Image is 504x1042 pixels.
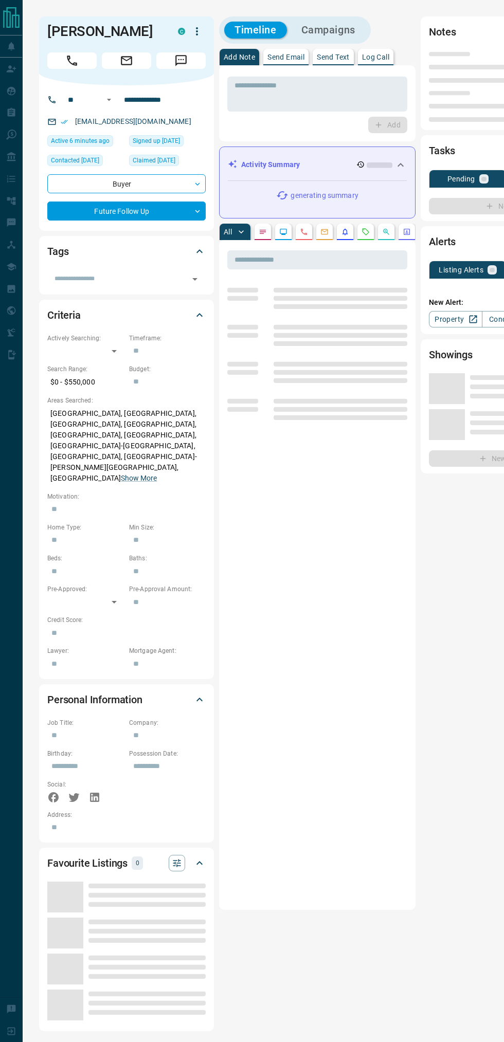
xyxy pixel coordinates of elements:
p: Lawyer: [47,646,124,655]
span: Call [47,52,97,69]
p: Birthday: [47,749,124,758]
p: Budget: [129,364,206,374]
h2: Alerts [429,233,456,250]
svg: Opportunities [382,228,390,236]
p: [GEOGRAPHIC_DATA], [GEOGRAPHIC_DATA], [GEOGRAPHIC_DATA], [GEOGRAPHIC_DATA], [GEOGRAPHIC_DATA], [G... [47,405,206,487]
svg: Email Verified [61,118,68,125]
p: Timeframe: [129,334,206,343]
p: generating summary [291,190,358,201]
h2: Tags [47,243,68,260]
p: Actively Searching: [47,334,124,343]
p: Activity Summary [241,159,300,170]
svg: Emails [320,228,329,236]
svg: Requests [362,228,370,236]
div: Wed Sep 17 2025 [47,155,124,169]
div: Thu Aug 08 2019 [129,135,206,150]
button: Campaigns [291,22,366,39]
svg: Calls [300,228,308,236]
div: Personal Information [47,687,206,712]
svg: Listing Alerts [341,228,349,236]
button: Open [188,272,202,286]
p: Possession Date: [129,749,206,758]
p: Motivation: [47,492,206,501]
p: Search Range: [47,364,124,374]
p: Company: [129,718,206,727]
span: Contacted [DATE] [51,155,99,166]
button: Show More [121,473,157,484]
a: Property [429,311,482,327]
svg: Notes [259,228,267,236]
a: [EMAIL_ADDRESS][DOMAIN_NAME] [75,117,191,125]
p: Credit Score: [47,615,206,625]
p: Send Text [317,53,350,61]
p: Address: [47,810,206,819]
button: Open [103,94,115,106]
h2: Tasks [429,142,455,159]
div: Criteria [47,303,206,327]
p: Social: [47,780,124,789]
p: Add Note [224,53,255,61]
h1: [PERSON_NAME] [47,23,163,40]
div: Buyer [47,174,206,193]
svg: Agent Actions [403,228,411,236]
div: Favourite Listings0 [47,851,206,875]
span: Claimed [DATE] [133,155,175,166]
p: Pending [447,175,475,182]
p: 0 [135,857,140,869]
p: Baths: [129,554,206,563]
div: Sat Oct 11 2025 [47,135,124,150]
p: Send Email [267,53,304,61]
p: Mortgage Agent: [129,646,206,655]
div: Tags [47,239,206,264]
span: Active 6 minutes ago [51,136,110,146]
div: Mon Sep 15 2025 [129,155,206,169]
span: Email [102,52,151,69]
span: Signed up [DATE] [133,136,180,146]
p: Home Type: [47,523,124,532]
p: Listing Alerts [439,266,483,273]
h2: Criteria [47,307,81,323]
h2: Favourite Listings [47,855,128,871]
p: Pre-Approval Amount: [129,584,206,594]
h2: Personal Information [47,691,142,708]
div: condos.ca [178,28,185,35]
div: Activity Summary [228,155,407,174]
p: $0 - $550,000 [47,374,124,391]
h2: Showings [429,346,473,363]
button: Timeline [224,22,287,39]
h2: Notes [429,24,456,40]
input: Choose date [47,758,117,775]
svg: Lead Browsing Activity [279,228,287,236]
p: All [224,228,232,235]
p: Job Title: [47,718,124,727]
p: Beds: [47,554,124,563]
input: Choose date [129,758,199,775]
div: Future Follow Up [47,202,206,221]
p: Areas Searched: [47,396,206,405]
p: Pre-Approved: [47,584,124,594]
span: Message [156,52,206,69]
p: Min Size: [129,523,206,532]
p: Log Call [362,53,389,61]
